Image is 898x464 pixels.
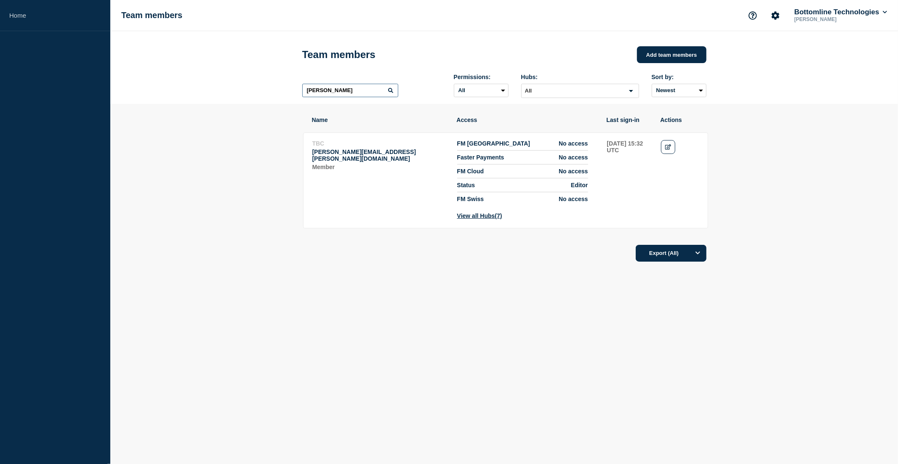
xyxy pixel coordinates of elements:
[793,8,889,16] button: Bottomline Technologies
[559,140,588,147] span: No access
[457,178,588,192] li: Access to Hub Status with role Editor
[454,84,509,97] select: Permissions:
[457,182,475,188] span: Status
[312,140,448,147] p: Name: TBC
[521,84,639,98] div: Search for option
[559,154,588,161] span: No access
[312,148,448,162] p: Email: dereck.martin@bottomline.com
[744,7,762,24] button: Support
[571,182,588,188] span: Editor
[312,116,448,124] th: Name
[312,140,325,147] span: TBC
[457,196,484,202] span: FM Swiss
[457,154,504,161] span: Faster Payments
[637,46,706,63] button: Add team members
[302,84,398,97] input: Search team members
[606,116,652,124] th: Last sign-in
[454,74,509,80] div: Permissions:
[652,74,706,80] div: Sort by:
[457,212,502,219] button: View all Hubs(7)
[457,140,588,151] li: Access to Hub FM London with role No access
[767,7,784,24] button: Account settings
[457,151,588,164] li: Access to Hub Faster Payments with role No access
[521,74,639,80] div: Hubs:
[457,164,588,178] li: Access to Hub FM Cloud with role No access
[456,116,598,124] th: Access
[302,49,376,61] h1: Team members
[690,245,706,262] button: Options
[312,164,448,170] p: Role: Member
[559,168,588,175] span: No access
[522,86,624,96] input: Search for option
[457,140,530,147] span: FM [GEOGRAPHIC_DATA]
[636,245,706,262] button: Export (All)
[793,16,880,22] p: [PERSON_NAME]
[559,196,588,202] span: No access
[607,140,652,220] td: Last sign-in: 2025-04-04 15:32 UTC
[660,116,699,124] th: Actions
[652,84,706,97] select: Sort by
[121,11,182,20] h1: Team members
[661,140,699,220] td: Actions: Edit
[495,212,502,219] span: (7)
[661,140,676,154] a: Edit
[457,192,588,202] li: Access to Hub FM Swiss with role No access
[457,168,484,175] span: FM Cloud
